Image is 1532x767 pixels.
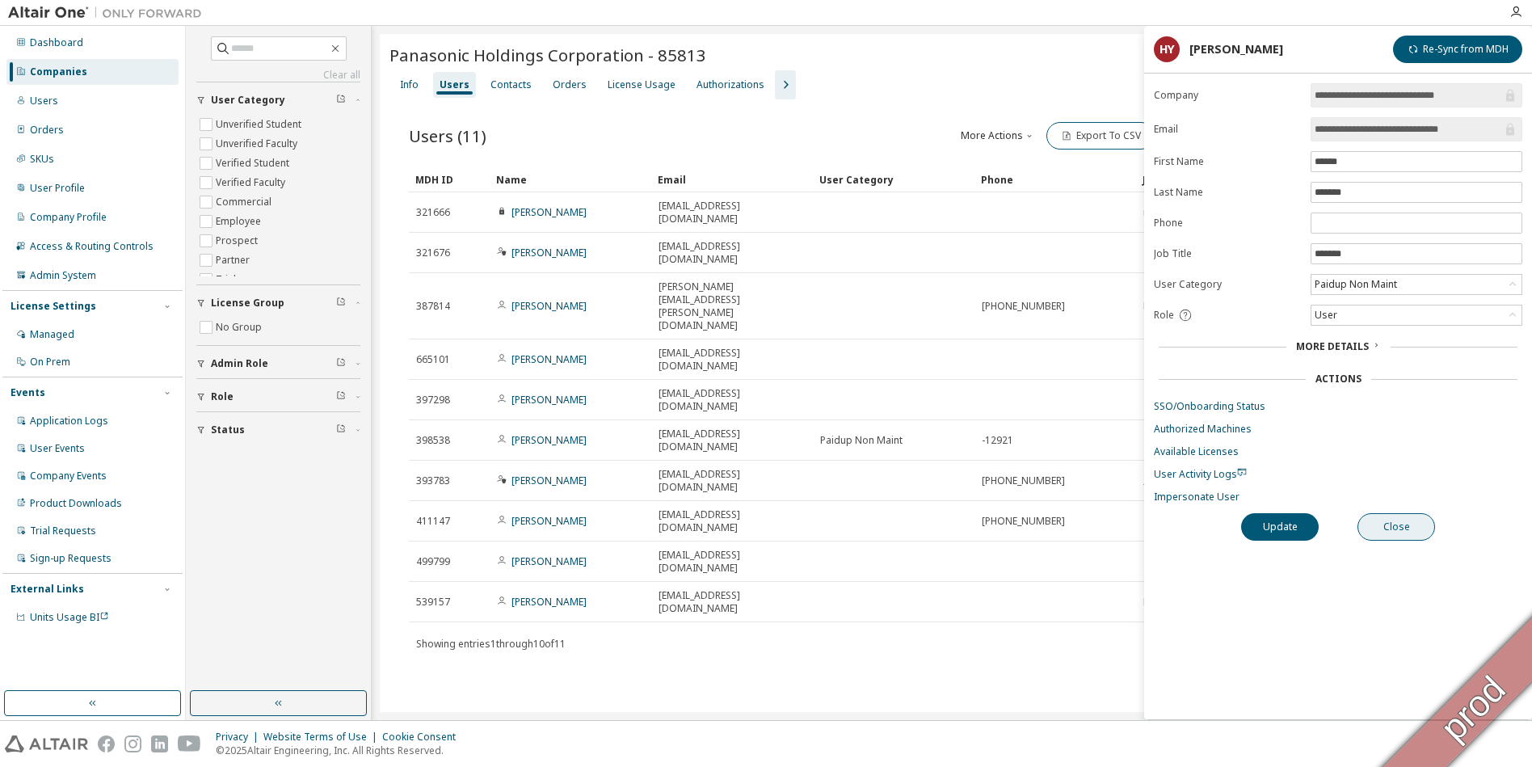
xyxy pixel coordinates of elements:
[30,124,64,137] div: Orders
[511,514,587,528] a: [PERSON_NAME]
[982,515,1065,528] span: [PHONE_NUMBER]
[263,731,382,744] div: Website Terms of Use
[30,442,85,455] div: User Events
[30,240,154,253] div: Access & Routing Controls
[416,353,450,366] span: 665101
[1143,166,1291,192] div: Job Title
[1312,306,1340,324] div: User
[659,200,806,225] span: [EMAIL_ADDRESS][DOMAIN_NAME]
[1046,122,1155,150] button: Export To CSV
[216,134,301,154] label: Unverified Faculty
[1154,217,1301,230] label: Phone
[216,731,263,744] div: Privacy
[216,192,275,212] label: Commercial
[1312,276,1399,293] div: Paidup Non Maint
[30,610,109,624] span: Units Usage BI
[211,297,284,310] span: License Group
[1143,300,1185,313] span: Manager
[416,596,450,609] span: 539157
[1154,36,1180,62] div: HY
[30,65,87,78] div: Companies
[553,78,587,91] div: Orders
[659,280,806,332] span: [PERSON_NAME][EMAIL_ADDRESS][PERSON_NAME][DOMAIN_NAME]
[1154,400,1522,413] a: SSO/Onboarding Status
[216,251,253,270] label: Partner
[216,270,239,289] label: Trial
[216,115,305,134] label: Unverified Student
[11,583,84,596] div: External Links
[659,347,806,373] span: [EMAIL_ADDRESS][DOMAIN_NAME]
[382,731,465,744] div: Cookie Consent
[1154,247,1301,260] label: Job Title
[30,552,112,565] div: Sign-up Requests
[1154,123,1301,136] label: Email
[415,166,483,192] div: MDH ID
[658,166,806,192] div: Email
[216,744,465,757] p: © 2025 Altair Engineering, Inc. All Rights Reserved.
[1189,43,1283,56] div: [PERSON_NAME]
[30,36,83,49] div: Dashboard
[496,166,645,192] div: Name
[30,95,58,107] div: Users
[659,589,806,615] span: [EMAIL_ADDRESS][DOMAIN_NAME]
[1311,306,1521,325] div: User
[511,352,587,366] a: [PERSON_NAME]
[400,78,419,91] div: Info
[211,424,245,436] span: Status
[5,735,88,752] img: altair_logo.svg
[124,735,141,752] img: instagram.svg
[1393,36,1522,63] button: Re-Sync from MDH
[659,508,806,534] span: [EMAIL_ADDRESS][DOMAIN_NAME]
[336,94,346,107] span: Clear filter
[30,153,54,166] div: SKUs
[30,211,107,224] div: Company Profile
[11,300,96,313] div: License Settings
[389,44,706,66] span: Panasonic Holdings Corporation - 85813
[440,78,469,91] div: Users
[1154,467,1247,481] span: User Activity Logs
[490,78,532,91] div: Contacts
[1154,278,1301,291] label: User Category
[416,515,450,528] span: 411147
[216,231,261,251] label: Prospect
[196,379,360,415] button: Role
[1154,309,1174,322] span: Role
[416,394,450,407] span: 397298
[659,387,806,413] span: [EMAIL_ADDRESS][DOMAIN_NAME]
[511,474,587,487] a: [PERSON_NAME]
[30,525,96,537] div: Trial Requests
[1154,445,1522,458] a: Available Licenses
[416,434,450,447] span: 398538
[196,69,360,82] a: Clear all
[416,637,566,651] span: Showing entries 1 through 10 of 11
[30,182,85,195] div: User Profile
[8,5,210,21] img: Altair One
[336,424,346,436] span: Clear filter
[336,357,346,370] span: Clear filter
[178,735,201,752] img: youtube.svg
[1357,513,1435,541] button: Close
[511,205,587,219] a: [PERSON_NAME]
[1296,339,1369,353] span: More Details
[416,474,450,487] span: 393783
[216,154,293,173] label: Verified Student
[511,246,587,259] a: [PERSON_NAME]
[981,166,1130,192] div: Phone
[1241,513,1319,541] button: Update
[216,318,265,337] label: No Group
[30,269,96,282] div: Admin System
[216,212,264,231] label: Employee
[1143,596,1184,609] span: Engineer
[196,285,360,321] button: License Group
[511,554,587,568] a: [PERSON_NAME]
[659,240,806,266] span: [EMAIL_ADDRESS][DOMAIN_NAME]
[1143,474,1182,487] span: 主任技師
[98,735,115,752] img: facebook.svg
[982,474,1065,487] span: [PHONE_NUMBER]
[982,300,1065,313] span: [PHONE_NUMBER]
[30,470,107,483] div: Company Events
[211,390,234,403] span: Role
[1311,275,1521,294] div: Paidup Non Maint
[819,166,968,192] div: User Category
[659,468,806,494] span: [EMAIL_ADDRESS][DOMAIN_NAME]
